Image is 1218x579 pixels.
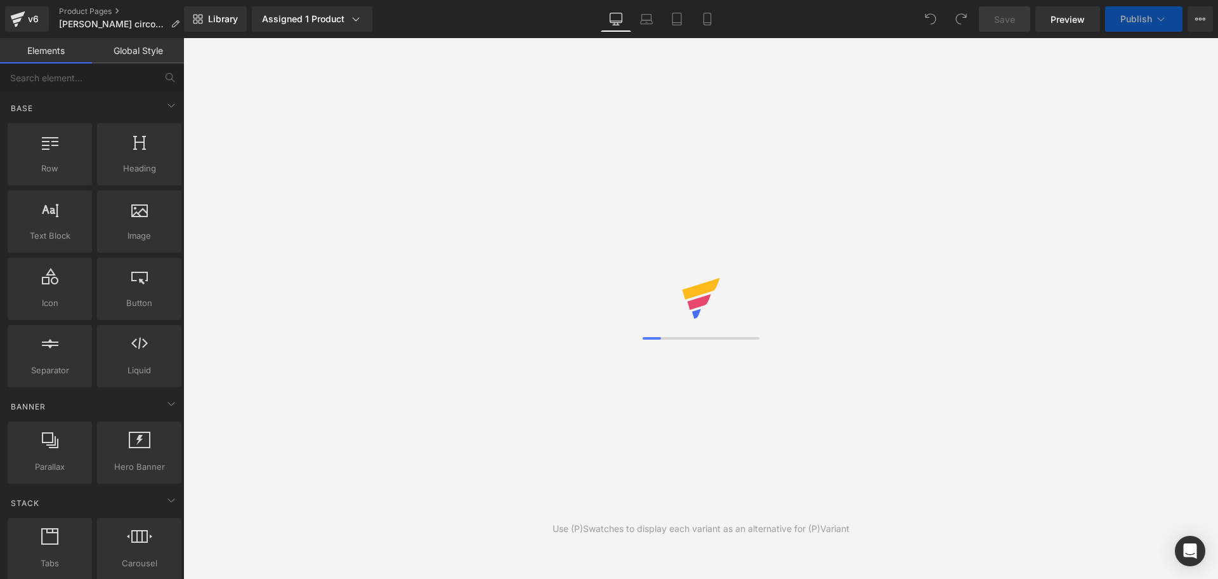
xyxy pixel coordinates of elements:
button: More [1188,6,1213,32]
span: Banner [10,401,47,413]
span: Icon [11,296,88,310]
span: Parallax [11,460,88,474]
a: New Library [184,6,247,32]
span: [PERSON_NAME] circones [59,19,166,29]
div: Assigned 1 Product [262,13,362,25]
a: Mobile [692,6,723,32]
button: Redo [948,6,974,32]
span: Heading [101,162,178,175]
span: Stack [10,497,41,509]
a: Desktop [601,6,631,32]
a: Laptop [631,6,662,32]
a: Global Style [92,38,184,63]
span: Publish [1120,14,1152,24]
span: Base [10,102,34,114]
button: Publish [1105,6,1182,32]
div: Open Intercom Messenger [1175,536,1205,566]
span: Tabs [11,557,88,570]
a: Tablet [662,6,692,32]
span: Save [994,13,1015,26]
a: v6 [5,6,49,32]
span: Row [11,162,88,175]
span: Carousel [101,557,178,570]
span: Separator [11,364,88,377]
span: Button [101,296,178,310]
a: Product Pages [59,6,190,17]
span: Text Block [11,229,88,243]
span: Preview [1051,13,1085,26]
span: Liquid [101,364,178,377]
a: Preview [1035,6,1100,32]
div: v6 [25,11,41,27]
span: Hero Banner [101,460,178,474]
div: Use (P)Swatches to display each variant as an alternative for (P)Variant [553,522,849,536]
span: Image [101,229,178,243]
span: Library [208,13,238,25]
button: Undo [918,6,943,32]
